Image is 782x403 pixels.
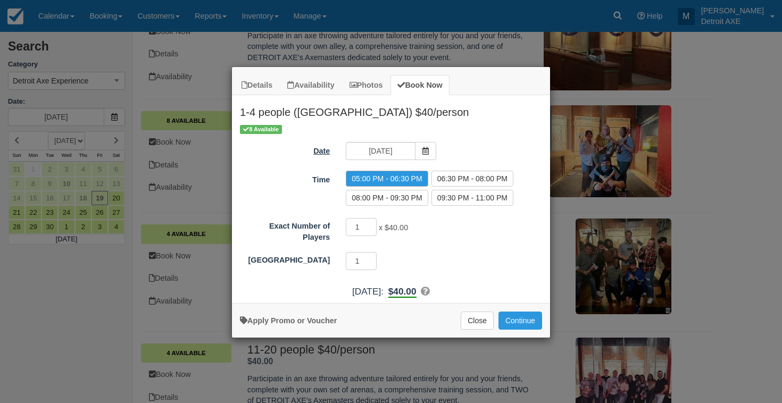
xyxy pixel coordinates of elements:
[232,217,338,242] label: Exact Number of Players
[431,190,513,206] label: 09:30 PM - 11:00 PM
[498,312,542,330] button: Add to Booking
[232,285,550,298] div: :
[461,312,494,330] button: Close
[346,252,377,270] input: Shared Arena
[352,286,381,297] span: [DATE]
[240,125,282,134] span: 8 Available
[388,286,417,298] b: $40.00
[235,75,279,96] a: Details
[390,75,449,96] a: Book Now
[240,316,337,325] a: Apply Voucher
[346,171,428,187] label: 05:00 PM - 06:30 PM
[232,142,338,157] label: Date
[232,95,550,123] h2: 1-4 people ([GEOGRAPHIC_DATA]) $40/person
[346,218,377,236] input: Exact Number of Players
[232,95,550,298] div: Item Modal
[280,75,341,96] a: Availability
[431,171,513,187] label: 06:30 PM - 08:00 PM
[232,171,338,186] label: Time
[379,224,408,232] span: x $40.00
[346,190,428,206] label: 08:00 PM - 09:30 PM
[343,75,390,96] a: Photos
[232,251,338,266] label: Shared Arena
